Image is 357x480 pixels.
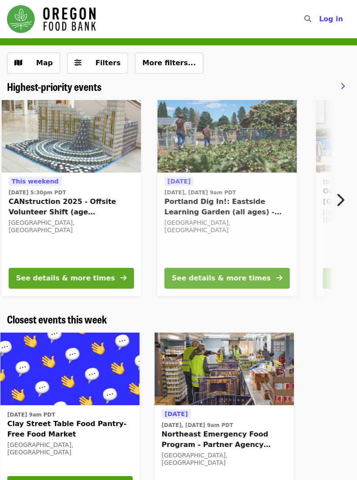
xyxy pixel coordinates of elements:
i: map icon [14,59,22,67]
span: Log in [319,15,343,23]
input: Search [317,9,323,30]
time: [DATE] 9am PDT [7,411,55,419]
div: See details & more times [172,273,271,283]
a: Closest events this week [7,313,107,326]
span: Portland Dig In!: Eastside Learning Garden (all ages) - Aug/Sept/Oct [165,197,290,217]
div: See details & more times [16,273,115,283]
span: Filters [95,59,121,67]
div: [GEOGRAPHIC_DATA], [GEOGRAPHIC_DATA] [7,441,133,456]
button: Show map view [7,53,60,73]
span: This weekend [12,178,59,185]
div: [GEOGRAPHIC_DATA], [GEOGRAPHIC_DATA] [9,219,134,234]
span: More filters... [142,59,196,67]
button: See details & more times [9,268,134,289]
a: See details for "Portland Dig In!: Eastside Learning Garden (all ages) - Aug/Sept/Oct" [158,100,297,296]
i: chevron-right icon [336,192,344,208]
button: More filters... [135,53,203,73]
a: See details for "CANstruction 2025 - Offsite Volunteer Shift (age 16+)" [2,100,141,296]
button: Log in [312,10,350,28]
span: Highest-priority events [7,79,101,94]
i: arrow-right icon [276,274,283,282]
time: [DATE] 5:30pm PDT [9,189,66,197]
span: [DATE] [168,178,191,185]
span: Northeast Emergency Food Program - Partner Agency Support [162,429,287,450]
time: [DATE], [DATE] 9am PDT [165,189,236,197]
div: [GEOGRAPHIC_DATA], [GEOGRAPHIC_DATA] [165,219,290,234]
i: chevron-right icon [340,82,345,90]
time: [DATE], [DATE] 9am PDT [162,421,233,429]
span: Closest events this week [7,311,107,327]
a: Highest-priority events [7,80,101,93]
img: CANstruction 2025 - Offsite Volunteer Shift (age 16+) organized by Oregon Food Bank [2,100,141,173]
i: sliders-h icon [74,59,81,67]
img: Northeast Emergency Food Program - Partner Agency Support organized by Oregon Food Bank [155,333,294,406]
button: See details & more times [165,268,290,289]
img: Clay Street Table Food Pantry- Free Food Market organized by Oregon Food Bank [0,333,140,406]
i: search icon [304,15,311,23]
i: arrow-right icon [121,274,127,282]
span: CANstruction 2025 - Offsite Volunteer Shift (age [DEMOGRAPHIC_DATA]+) [9,197,134,217]
div: [GEOGRAPHIC_DATA], [GEOGRAPHIC_DATA] [162,452,287,467]
img: Oregon Food Bank - Home [7,5,96,33]
span: [DATE] [165,410,188,417]
span: Clay Street Table Food Pantry- Free Food Market [7,419,133,440]
span: Map [36,59,53,67]
button: Next item [328,188,357,212]
a: Clay Street Table Food Pantry- Free Food Market [0,333,140,406]
img: Portland Dig In!: Eastside Learning Garden (all ages) - Aug/Sept/Oct organized by Oregon Food Bank [158,100,297,173]
a: See details for "Clay Street Table Food Pantry- Free Food Market" [7,409,133,458]
button: Filters (0 selected) [67,53,128,73]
